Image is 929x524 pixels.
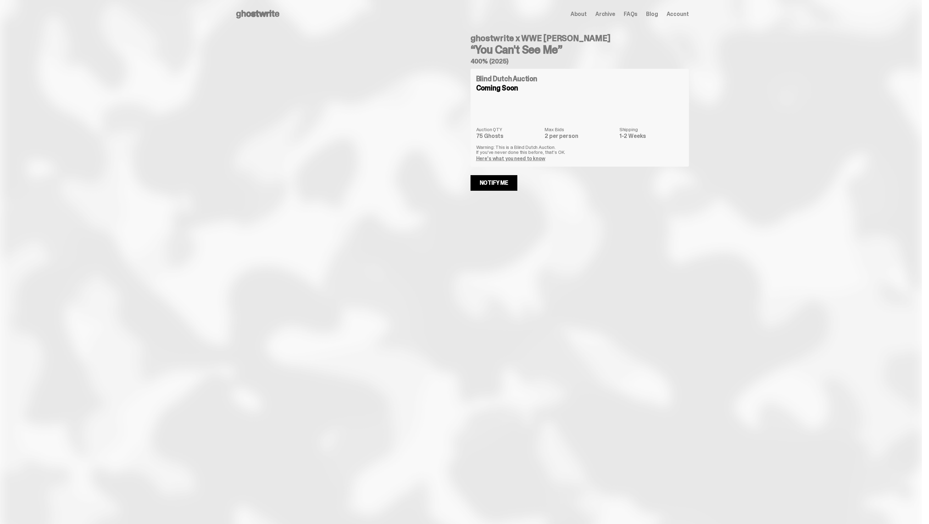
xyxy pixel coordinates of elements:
[476,155,545,162] a: Here's what you need to know
[619,127,683,132] dt: Shipping
[471,44,689,55] h3: “You Can't See Me”
[476,145,683,155] p: Warning: This is a Blind Dutch Auction. If you’ve never done this before, that’s OK.
[476,133,541,139] dd: 75 Ghosts
[619,133,683,139] dd: 1-2 Weeks
[545,127,615,132] dt: Max Bids
[595,11,615,17] a: Archive
[545,133,615,139] dd: 2 per person
[476,127,541,132] dt: Auction QTY
[471,58,689,65] h5: 400% (2025)
[471,175,518,191] a: Notify Me
[476,75,537,82] h4: Blind Dutch Auction
[571,11,587,17] a: About
[471,34,689,43] h4: ghostwrite x WWE [PERSON_NAME]
[476,84,683,91] div: Coming Soon
[624,11,638,17] a: FAQs
[646,11,658,17] a: Blog
[667,11,689,17] a: Account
